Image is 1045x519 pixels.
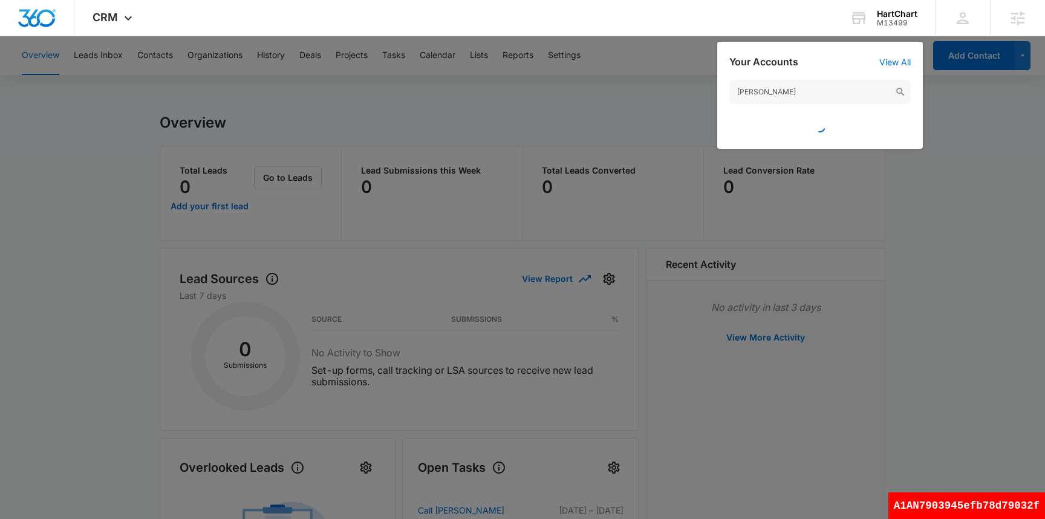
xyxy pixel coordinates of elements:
div: account name [877,9,917,19]
a: View All [879,57,911,67]
div: A1AN7903945efb78d79032f [888,492,1045,519]
div: account id [877,19,917,27]
h2: Your Accounts [729,56,798,68]
input: Search Accounts [729,80,911,104]
span: CRM [93,11,118,24]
